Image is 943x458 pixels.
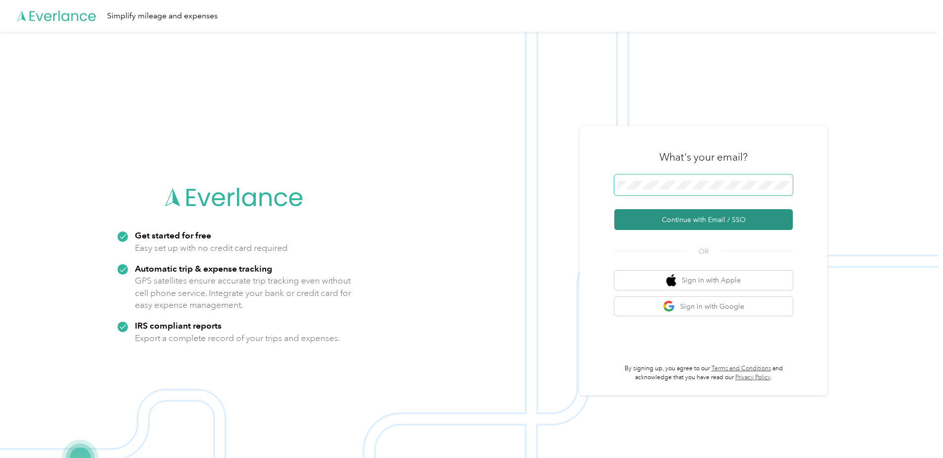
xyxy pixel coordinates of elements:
[711,365,771,372] a: Terms and Conditions
[135,230,211,240] strong: Get started for free
[135,320,222,331] strong: IRS compliant reports
[686,246,721,257] span: OR
[663,300,675,313] img: google logo
[614,364,793,382] p: By signing up, you agree to our and acknowledge that you have read our .
[107,10,218,22] div: Simplify mileage and expenses
[135,275,352,311] p: GPS satellites ensure accurate trip tracking even without cell phone service. Integrate your bank...
[614,209,793,230] button: Continue with Email / SSO
[659,150,748,164] h3: What's your email?
[735,374,770,381] a: Privacy Policy
[135,242,288,254] p: Easy set up with no credit card required
[614,271,793,290] button: apple logoSign in with Apple
[135,332,340,344] p: Export a complete record of your trips and expenses.
[135,263,272,274] strong: Automatic trip & expense tracking
[666,274,676,286] img: apple logo
[614,297,793,316] button: google logoSign in with Google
